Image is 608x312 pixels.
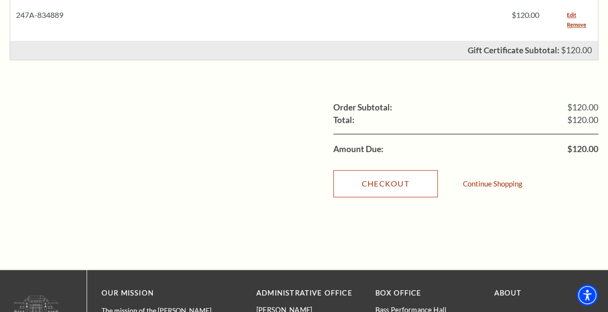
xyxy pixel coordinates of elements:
a: About [494,289,521,297]
span: $120.00 [567,145,598,154]
a: Edit [567,10,576,20]
p: Gift Certificate Subtotal: [468,46,560,54]
a: Checkout [333,170,438,197]
label: Total: [333,116,355,125]
span: $120.00 [567,103,598,112]
p: Administrative Office [256,287,361,299]
label: Amount Due: [333,145,384,154]
a: Remove [567,20,586,30]
label: Order Subtotal: [333,103,392,112]
p: OUR MISSION [102,287,222,299]
p: BOX OFFICE [375,287,480,299]
a: Continue Shopping [463,180,522,187]
div: Accessibility Menu [577,284,598,306]
span: $120.00 [561,45,592,55]
span: $120.00 [567,116,598,125]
